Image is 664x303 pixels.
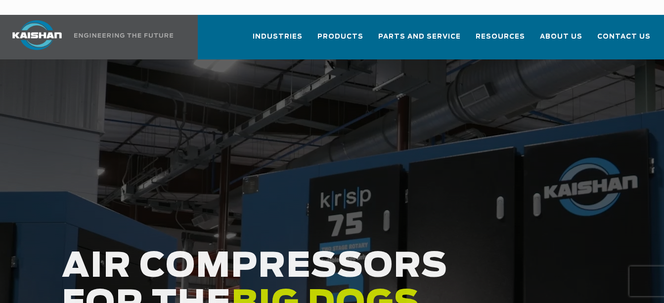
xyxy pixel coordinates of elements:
a: Products [317,24,363,57]
span: Products [317,31,363,43]
a: Parts and Service [378,24,461,57]
span: Parts and Service [378,31,461,43]
img: Engineering the future [74,33,173,38]
a: Industries [253,24,303,57]
span: Resources [476,31,525,43]
a: Resources [476,24,525,57]
a: About Us [540,24,582,57]
span: Industries [253,31,303,43]
span: Contact Us [597,31,651,43]
a: Contact Us [597,24,651,57]
span: About Us [540,31,582,43]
